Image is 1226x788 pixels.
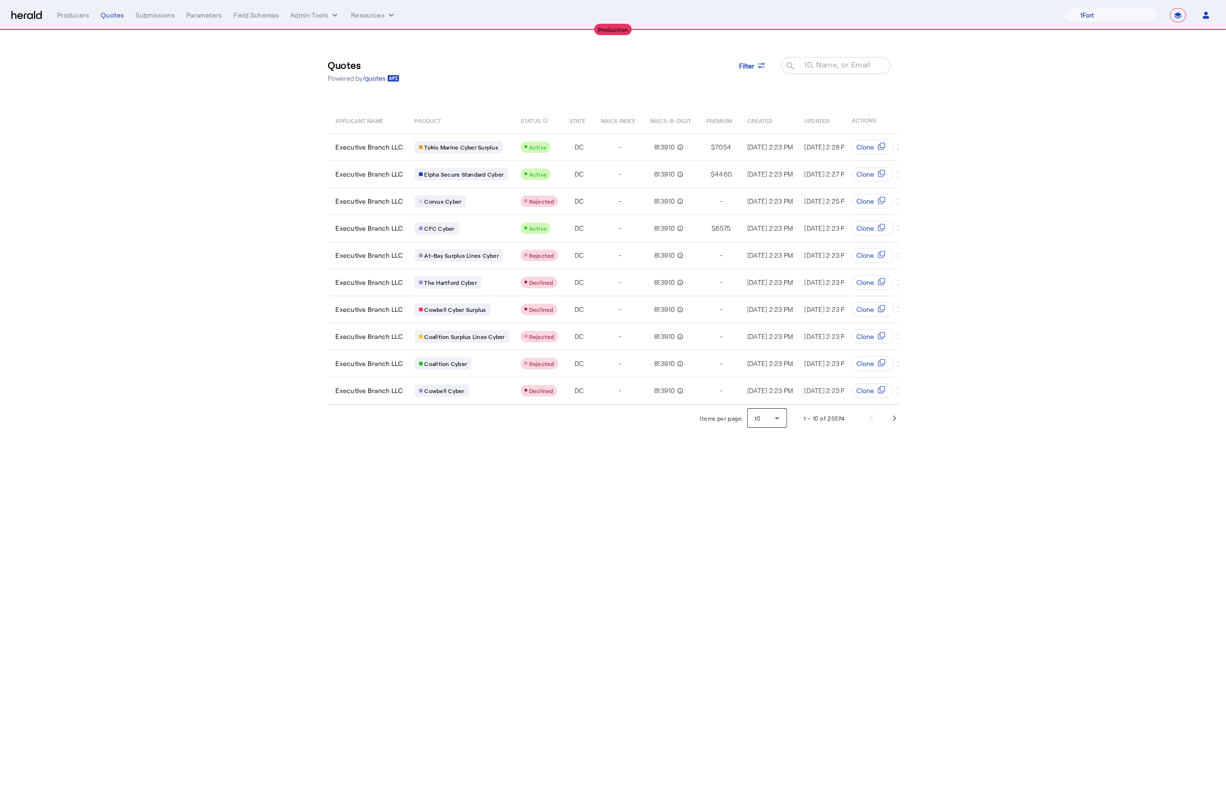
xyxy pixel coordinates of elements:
span: 813910 [654,251,675,260]
span: 813910 [654,386,675,395]
span: $ [711,169,714,179]
span: - [720,197,722,206]
button: Clone [852,248,894,263]
span: PRODUCT [415,115,442,125]
span: At-Bay Surplus Lines Cyber [425,252,499,259]
span: [DATE] 2:23 PM [804,305,850,313]
h3: Quotes [328,58,399,72]
span: CREATED [747,115,773,125]
button: Next page [883,407,906,430]
span: Executive Branch LLC [336,197,403,206]
span: 10 [755,415,760,422]
span: Coalition Surplus Lines Cyber [425,333,505,340]
span: - [618,197,621,206]
span: [DATE] 2:23 PM [747,143,793,151]
span: Executive Branch LLC [336,332,403,341]
span: 7054 [715,142,731,152]
span: DC [575,169,584,179]
span: [DATE] 2:23 PM [747,278,793,286]
span: Active [529,144,547,150]
span: DC [575,224,584,233]
mat-icon: info_outline [542,115,548,126]
span: The Hartford Cyber [425,279,477,286]
span: Coalition Cyber [425,360,467,367]
table: Table view of all quotes submitted by your platform [328,107,988,405]
span: - [618,169,621,179]
span: PREMIUM [706,115,732,125]
span: [DATE] 2:23 PM [804,386,850,394]
div: Items per page: [700,413,743,423]
div: Quotes [101,10,124,20]
span: Rejected [529,360,554,367]
button: internal dropdown menu [290,10,340,20]
span: [DATE] 2:23 PM [747,197,793,205]
span: Filter [740,61,755,71]
span: NAICS-6-DIGIT [650,115,691,125]
span: APPLICANT NAME [336,115,383,125]
button: Filter [732,57,774,74]
span: STATUS [521,115,541,125]
span: Declined [529,279,553,286]
span: - [618,251,621,260]
mat-label: ID, Name, or Email [805,60,870,69]
mat-icon: info_outline [675,251,684,260]
span: [DATE] 2:23 PM [747,359,793,367]
span: Declined [529,387,553,394]
a: /quotes [363,74,399,83]
span: Clone [857,197,874,206]
span: DC [575,332,584,341]
div: Field Schemas [234,10,279,20]
span: Rejected [529,252,554,259]
div: 1 – 10 of 25574 [804,413,845,423]
div: Production [594,24,632,35]
span: 813910 [654,332,675,341]
span: Executive Branch LLC [336,359,403,368]
span: - [618,278,621,287]
span: [DATE] 2:27 PM [804,170,850,178]
span: 813910 [654,197,675,206]
mat-icon: info_outline [675,278,684,287]
button: Clone [852,275,894,290]
mat-icon: search [781,61,798,73]
span: [DATE] 2:23 PM [747,224,793,232]
button: Clone [852,383,894,398]
span: [DATE] 2:23 PM [747,332,793,340]
span: [DATE] 2:23 PM [804,332,850,340]
span: 813910 [654,142,675,152]
span: - [618,359,621,368]
span: Clone [857,305,874,314]
button: Clone [852,302,894,317]
span: Clone [857,169,874,179]
span: NAICS INDEX [601,115,635,125]
span: [DATE] 2:23 PM [747,251,793,259]
span: Clone [857,332,874,341]
mat-icon: info_outline [675,169,684,179]
button: Clone [852,329,894,344]
span: Declined [529,306,553,313]
th: ACTIONS [844,107,898,133]
span: 813910 [654,224,675,233]
span: - [720,359,722,368]
span: 813910 [654,305,675,314]
span: Cowbell Cyber [425,387,465,394]
span: $ [712,224,715,233]
span: DC [575,142,584,152]
button: Clone [852,356,894,371]
span: Elpha Secure Standard Cyber [425,170,504,178]
span: DC [575,251,584,260]
mat-icon: info_outline [675,142,684,152]
span: - [720,386,722,395]
span: - [618,224,621,233]
span: $ [711,142,715,152]
mat-icon: info_outline [675,305,684,314]
span: [DATE] 2:23 PM [804,278,850,286]
div: Submissions [135,10,175,20]
mat-icon: info_outline [675,197,684,206]
span: [DATE] 2:23 PM [804,251,850,259]
span: Clone [857,386,874,395]
span: UPDATED [804,115,829,125]
span: Clone [857,142,874,152]
span: Active [529,171,547,178]
div: Producers [57,10,89,20]
button: Clone [852,194,894,209]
